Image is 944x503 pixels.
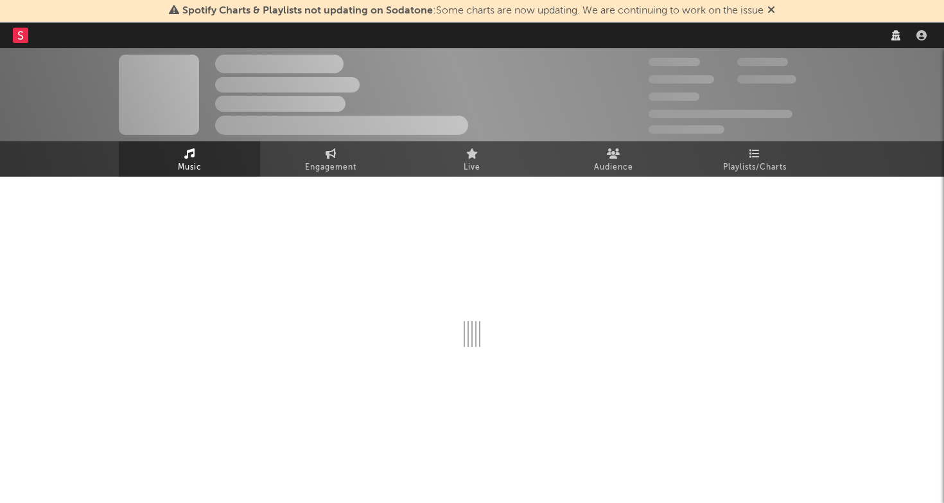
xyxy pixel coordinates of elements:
[649,125,724,134] span: Jump Score: 85.0
[543,141,684,177] a: Audience
[260,141,401,177] a: Engagement
[649,58,700,66] span: 300,000
[649,93,699,101] span: 100,000
[737,58,788,66] span: 100,000
[737,75,796,84] span: 1,000,000
[119,141,260,177] a: Music
[594,160,633,175] span: Audience
[182,6,433,16] span: Spotify Charts & Playlists not updating on Sodatone
[305,160,356,175] span: Engagement
[178,160,202,175] span: Music
[401,141,543,177] a: Live
[182,6,764,16] span: : Some charts are now updating. We are continuing to work on the issue
[767,6,775,16] span: Dismiss
[723,160,787,175] span: Playlists/Charts
[649,75,714,84] span: 50,000,000
[649,110,792,118] span: 50,000,000 Monthly Listeners
[684,141,825,177] a: Playlists/Charts
[464,160,480,175] span: Live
